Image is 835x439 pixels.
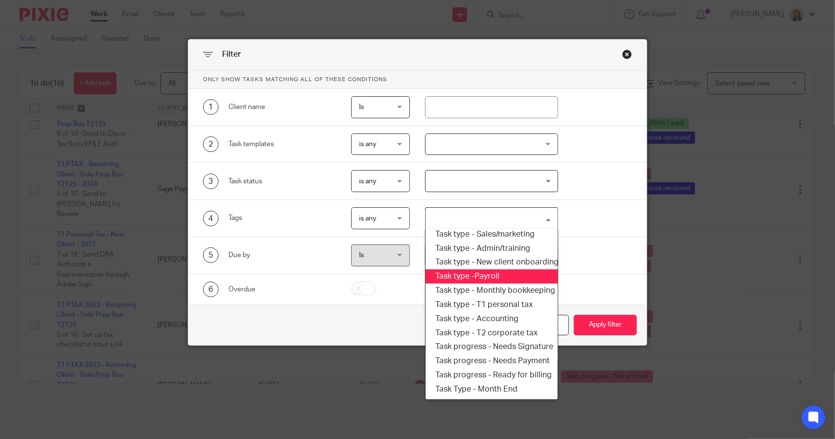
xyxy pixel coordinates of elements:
[228,285,336,294] div: Overdue
[426,368,557,382] li: Task progress - Ready for billing
[228,139,336,149] div: Task templates
[426,396,557,411] li: Task Type - Mid Month
[426,298,557,312] li: Task type - T1 personal tax
[359,252,364,259] span: Is
[359,215,376,222] span: is any
[203,211,219,226] div: 4
[426,227,557,241] li: Task type - Sales/marketing
[426,269,557,284] li: Task type -Payroll
[359,104,364,110] span: Is
[426,312,557,326] li: Task type - Accounting
[228,213,336,223] div: Tags
[574,315,637,336] button: Apply filter
[622,49,632,59] div: Close this dialog window
[359,141,376,148] span: is any
[359,178,376,185] span: is any
[228,176,336,186] div: Task status
[425,170,558,192] div: Search for option
[426,284,557,298] li: Task type - Monthly bookkeeping
[203,99,219,115] div: 1
[203,247,219,263] div: 5
[426,340,557,354] li: Task progress - Needs Signature
[426,326,557,340] li: Task type - T2 corporate tax
[426,382,557,396] li: Task Type - Month End
[426,354,557,368] li: Task progress - Needs Payment
[228,102,336,112] div: Client name
[427,173,552,190] input: Search for option
[426,255,557,269] li: Task type - New client onboarding
[203,282,219,297] div: 6
[228,250,336,260] div: Due by
[425,207,558,229] div: Search for option
[222,50,241,58] span: Filter
[426,241,557,256] li: Task type - Admin/training
[188,70,647,89] p: Only show tasks matching all of these conditions
[203,174,219,189] div: 3
[427,210,552,227] input: Search for option
[203,136,219,152] div: 2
